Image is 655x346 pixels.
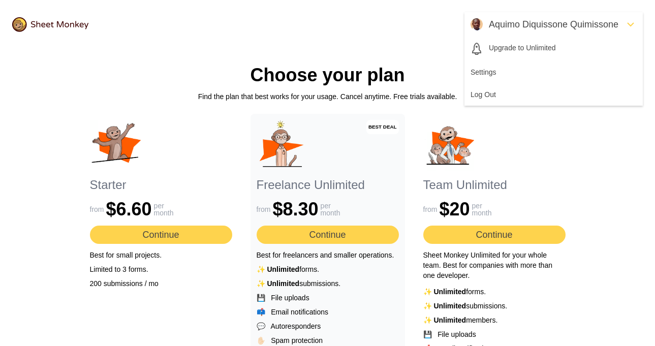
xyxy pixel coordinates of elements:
strong: ✨ Unlimited [423,288,466,296]
svg: FormDown [625,18,637,30]
div: Settings [464,61,643,83]
li: Limited to 3 forms. [90,264,162,274]
strong: ✨ Unlimited [257,279,300,288]
li: 📫 Email notifications [257,307,394,317]
li: ✋🏻 Spam protection [257,335,394,345]
h2: Team Unlimited [423,177,507,193]
div: Upgrade to Unlimited [464,37,643,61]
li: submissions. [257,278,394,289]
p: Sheet Monkey Unlimited for your whole team . Best for companies with more than one developer. [423,250,566,280]
li: forms. [257,264,394,274]
div: Aquimo Diquissone Quimissone [471,18,618,30]
span: per month [321,202,340,216]
span: per month [154,202,174,216]
div: Best Deal [366,120,399,134]
button: Continue [90,226,232,244]
svg: Launch [471,43,483,55]
strong: $ 6.60 [106,199,152,219]
h1: Choose your plan [250,65,404,85]
li: Best for freelancers and smaller operations. [257,250,394,260]
li: members. [423,315,508,325]
strong: ✨ Unlimited [423,316,466,324]
img: logo@2x.png [12,17,88,32]
h2: Freelance Unlimited [257,177,365,193]
button: Close Menu [464,12,643,37]
li: 💾 File uploads [423,329,508,339]
img: teams [90,120,141,171]
li: 200 submissions / mo [90,278,162,289]
strong: $ 8.30 [273,199,319,219]
li: 💾 File uploads [257,293,394,303]
button: Continue [423,226,566,244]
h2: Starter [90,177,127,193]
div: Log Out [464,83,643,106]
span: from [90,204,104,214]
span: per month [472,202,492,216]
img: teams [423,120,474,171]
img: teams [257,120,307,171]
li: Best for small projects. [90,250,162,260]
li: submissions. [423,301,508,311]
span: from [257,204,271,214]
strong: $ 20 [440,199,470,219]
li: forms. [423,287,508,297]
button: Continue [257,226,399,244]
span: from [423,204,438,214]
li: 💬 Autoresponders [257,321,394,331]
strong: ✨ Unlimited [257,265,300,273]
strong: ✨ Unlimited [423,302,466,310]
h2: Find the plan that best works for your usage. Cancel anytime. Free trials available. [198,91,457,102]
